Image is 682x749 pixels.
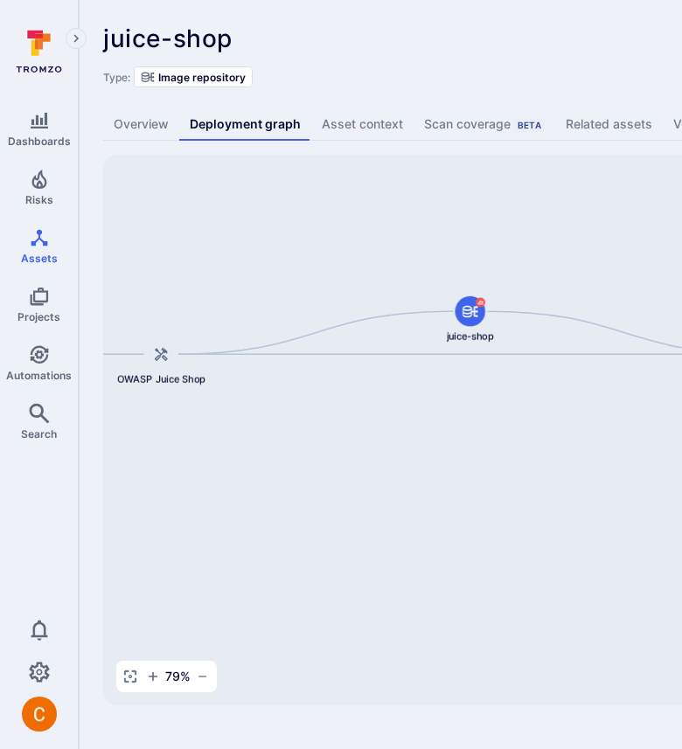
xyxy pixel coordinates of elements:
span: Risks [25,193,53,206]
span: Search [21,427,57,440]
span: Dashboards [8,135,71,148]
button: Expand navigation menu [66,28,87,49]
a: Deployment graph [179,108,311,141]
a: Related assets [555,108,663,141]
div: Camilo Rivera [22,697,57,732]
span: juice-shop [103,24,233,53]
span: juice-shop [447,329,494,343]
span: Image repository [158,71,246,84]
span: Assets [21,252,58,265]
span: Automations [6,369,72,382]
span: Projects [17,310,60,323]
div: Beta [514,118,545,132]
a: Overview [103,108,179,141]
span: 79 % [165,668,191,685]
img: ACg8ocJuq_DPPTkXyD9OlTnVLvDrpObecjcADscmEHLMiTyEnTELew=s96-c [22,697,57,732]
span: Type: [103,71,130,84]
div: Scan coverage [424,115,545,133]
a: Asset context [311,108,414,141]
i: Expand navigation menu [70,31,82,46]
span: OWASP Juice Shop [117,372,205,386]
